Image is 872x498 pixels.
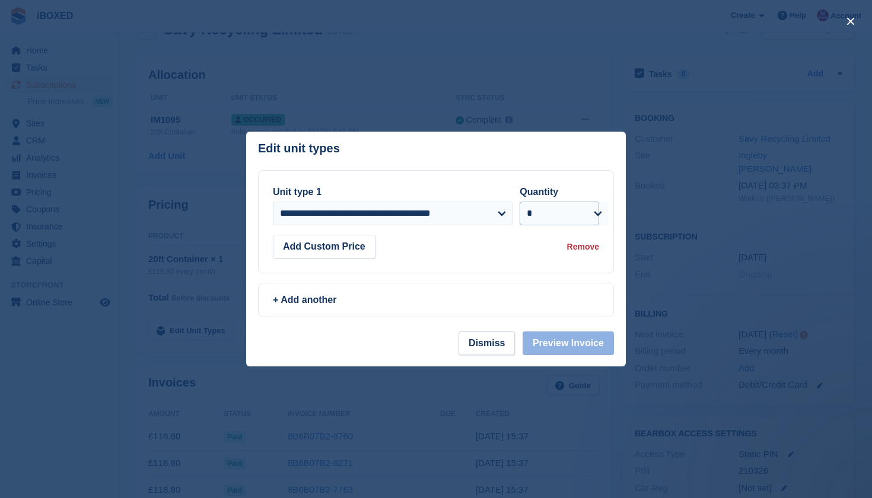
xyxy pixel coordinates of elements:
[520,187,558,197] label: Quantity
[258,283,614,317] a: + Add another
[273,235,375,258] button: Add Custom Price
[567,241,599,253] div: Remove
[273,293,599,307] div: + Add another
[841,12,860,31] button: close
[273,187,322,197] label: Unit type 1
[258,142,340,155] p: Edit unit types
[459,331,515,355] button: Dismiss
[523,331,614,355] button: Preview Invoice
